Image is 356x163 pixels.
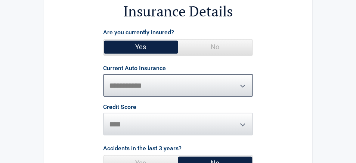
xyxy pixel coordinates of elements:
[103,104,137,110] label: Credit Score
[103,27,174,37] label: Are you currently insured?
[178,40,253,54] span: No
[48,2,309,21] h2: Insurance Details
[103,143,182,153] label: Accidents in the last 3 years?
[103,65,166,71] label: Current Auto Insurance
[104,40,178,54] span: Yes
